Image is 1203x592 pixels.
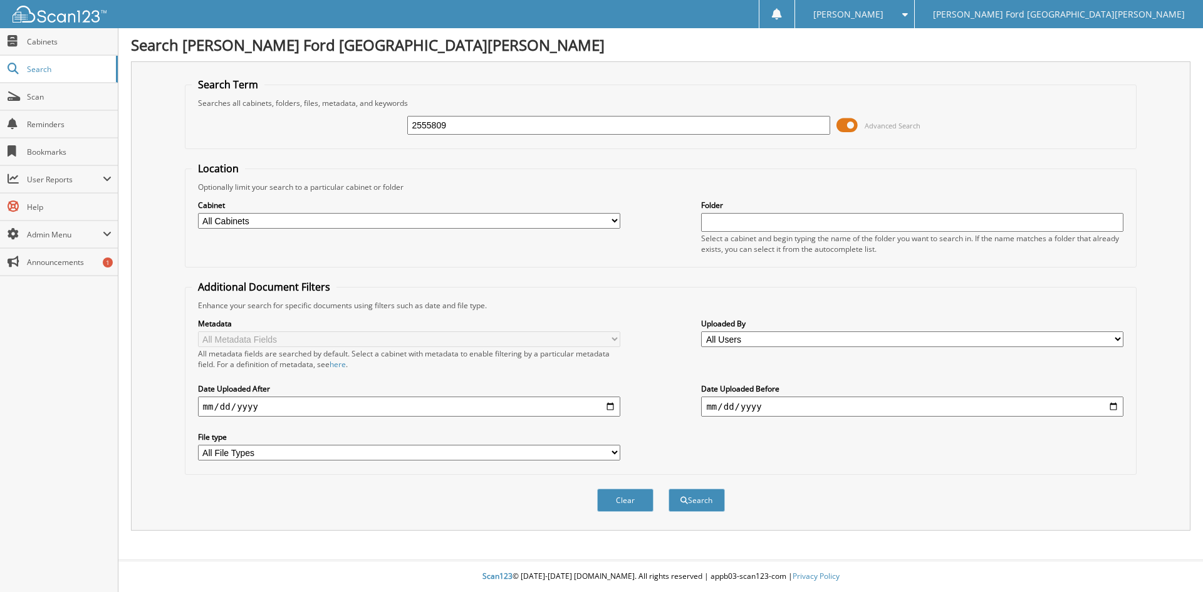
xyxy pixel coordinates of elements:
[118,561,1203,592] div: © [DATE]-[DATE] [DOMAIN_NAME]. All rights reserved | appb03-scan123-com |
[701,200,1123,210] label: Folder
[669,489,725,512] button: Search
[482,571,513,581] span: Scan123
[192,182,1130,192] div: Optionally limit your search to a particular cabinet or folder
[27,202,112,212] span: Help
[198,348,620,370] div: All metadata fields are searched by default. Select a cabinet with metadata to enable filtering b...
[198,200,620,210] label: Cabinet
[198,432,620,442] label: File type
[198,318,620,329] label: Metadata
[192,162,245,175] legend: Location
[701,318,1123,329] label: Uploaded By
[192,280,336,294] legend: Additional Document Filters
[27,91,112,102] span: Scan
[131,34,1190,55] h1: Search [PERSON_NAME] Ford [GEOGRAPHIC_DATA][PERSON_NAME]
[701,397,1123,417] input: end
[27,36,112,47] span: Cabinets
[27,174,103,185] span: User Reports
[793,571,840,581] a: Privacy Policy
[701,233,1123,254] div: Select a cabinet and begin typing the name of the folder you want to search in. If the name match...
[192,300,1130,311] div: Enhance your search for specific documents using filters such as date and file type.
[330,359,346,370] a: here
[701,383,1123,394] label: Date Uploaded Before
[27,147,112,157] span: Bookmarks
[597,489,654,512] button: Clear
[27,229,103,240] span: Admin Menu
[13,6,107,23] img: scan123-logo-white.svg
[933,11,1185,18] span: [PERSON_NAME] Ford [GEOGRAPHIC_DATA][PERSON_NAME]
[27,64,110,75] span: Search
[27,119,112,130] span: Reminders
[27,257,112,267] span: Announcements
[865,121,920,130] span: Advanced Search
[198,397,620,417] input: start
[192,78,264,91] legend: Search Term
[192,98,1130,108] div: Searches all cabinets, folders, files, metadata, and keywords
[198,383,620,394] label: Date Uploaded After
[103,257,113,267] div: 1
[813,11,883,18] span: [PERSON_NAME]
